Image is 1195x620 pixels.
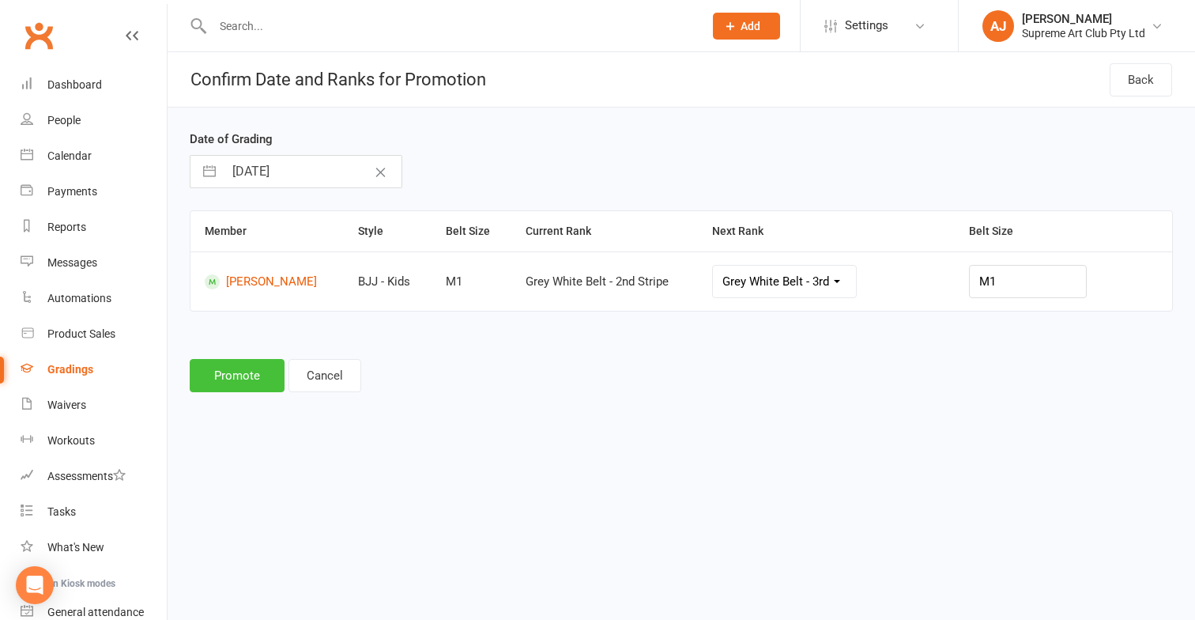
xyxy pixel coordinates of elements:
span: BJJ - Kids [358,274,410,289]
div: Open Intercom Messenger [16,566,54,604]
span: Add [741,20,760,32]
div: Workouts [47,434,95,447]
th: Member [190,211,344,251]
a: Reports [21,210,167,245]
a: Product Sales [21,316,167,352]
div: What's New [47,541,104,554]
span: Grey White Belt - 2nd Stripe [526,274,669,289]
a: Tasks [21,494,167,530]
span: Settings [845,8,888,43]
div: People [47,114,81,127]
th: Next Rank [698,211,955,251]
a: Workouts [21,423,167,459]
div: General attendance [47,606,144,618]
button: Back [1110,63,1172,96]
div: Payments [47,185,97,198]
button: Add [713,13,780,40]
div: AJ [982,10,1014,42]
button: Promote [190,359,285,392]
input: Search... [208,15,692,37]
span: M1 [446,274,462,289]
label: Date of Grading [190,130,273,149]
div: Reports [47,221,86,233]
div: Calendar [47,149,92,162]
a: Messages [21,245,167,281]
a: What's New [21,530,167,565]
div: Waivers [47,399,86,411]
a: Calendar [21,138,167,174]
th: Belt Size [955,211,1172,251]
div: Dashboard [47,78,102,91]
a: Gradings [21,352,167,387]
th: Style [344,211,432,251]
div: Supreme Art Club Pty Ltd [1022,26,1145,40]
button: Clear Date [367,157,394,187]
div: Automations [47,292,111,304]
a: Clubworx [19,16,58,55]
th: Current Rank [511,211,699,251]
div: Tasks [47,505,76,518]
button: Cancel [288,359,361,392]
a: Assessments [21,459,167,494]
a: Waivers [21,387,167,423]
a: Dashboard [21,67,167,103]
a: Automations [21,281,167,316]
a: Payments [21,174,167,210]
div: Gradings [47,363,93,376]
h1: Confirm Date and Ranks for Promotion [168,52,486,107]
th: Belt Size [432,211,511,251]
div: Assessments [47,470,126,482]
div: [PERSON_NAME] [1022,12,1145,26]
div: Product Sales [47,327,115,340]
a: People [21,103,167,138]
a: [PERSON_NAME] [205,274,330,289]
div: Messages [47,256,97,269]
